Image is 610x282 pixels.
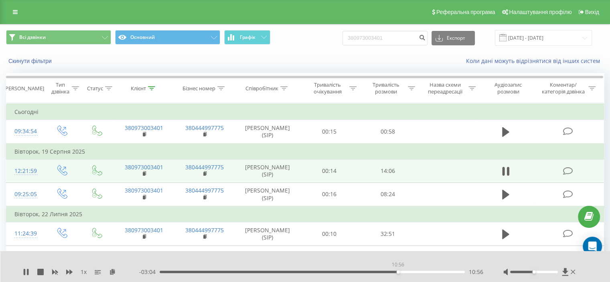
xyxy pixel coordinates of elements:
[14,163,36,179] div: 12:21:59
[125,187,163,194] a: 380973003401
[185,124,224,132] a: 380444997775
[19,34,46,41] span: Всі дзвінки
[185,163,224,171] a: 380444997775
[359,245,417,269] td: 06:50
[436,9,495,15] span: Реферальна програма
[6,206,604,222] td: Вівторок, 22 Липня 2025
[185,226,224,234] a: 380444997775
[308,81,348,95] div: Тривалість очікування
[139,268,160,276] span: - 03:04
[81,268,87,276] span: 1 x
[125,250,163,257] a: 380973003401
[432,31,475,45] button: Експорт
[359,159,417,183] td: 14:06
[466,57,604,65] a: Коли дані можуть відрізнятися вiд інших систем
[14,124,36,139] div: 09:34:54
[125,124,163,132] a: 380973003401
[6,144,604,160] td: Вівторок, 19 Серпня 2025
[131,85,146,92] div: Клієнт
[469,268,483,276] span: 10:56
[6,30,111,45] button: Всі дзвінки
[583,237,602,256] div: Open Intercom Messenger
[182,85,215,92] div: Бізнес номер
[359,222,417,245] td: 32:51
[300,245,359,269] td: 00:11
[300,120,359,144] td: 00:15
[125,226,163,234] a: 380973003401
[235,222,300,245] td: [PERSON_NAME] (SIP)
[359,120,417,144] td: 00:58
[51,81,69,95] div: Тип дзвінка
[300,222,359,245] td: 00:10
[539,81,586,95] div: Коментар/категорія дзвінка
[366,81,406,95] div: Тривалість розмови
[14,187,36,202] div: 09:25:05
[235,183,300,206] td: [PERSON_NAME] (SIP)
[342,31,428,45] input: Пошук за номером
[115,30,220,45] button: Основний
[235,245,300,269] td: [PERSON_NAME] (SIP)
[14,226,36,241] div: 11:24:39
[485,81,532,95] div: Аудіозапис розмови
[397,270,400,274] div: Accessibility label
[87,85,103,92] div: Статус
[390,259,406,270] div: 10:56
[532,270,535,274] div: Accessibility label
[509,9,571,15] span: Налаштування профілю
[224,30,270,45] button: Графік
[245,85,278,92] div: Співробітник
[300,183,359,206] td: 00:16
[300,159,359,183] td: 00:14
[6,104,604,120] td: Сьогодні
[359,183,417,206] td: 08:24
[4,85,44,92] div: [PERSON_NAME]
[424,81,466,95] div: Назва схеми переадресації
[235,159,300,183] td: [PERSON_NAME] (SIP)
[585,9,599,15] span: Вихід
[185,250,224,257] a: 380444997775
[125,163,163,171] a: 380973003401
[6,57,56,65] button: Скинути фільтри
[235,120,300,144] td: [PERSON_NAME] (SIP)
[240,34,255,40] span: Графік
[185,187,224,194] a: 380444997775
[14,250,36,265] div: 11:08:47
